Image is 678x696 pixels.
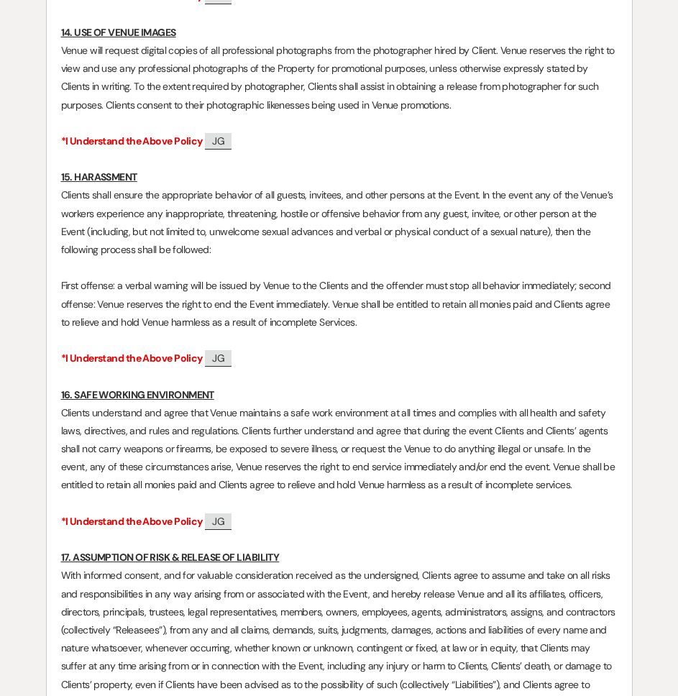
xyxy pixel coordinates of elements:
strong: *I Understand the Above Policy [61,134,203,147]
span: JG [205,513,232,530]
p: Clients understand and agree that Venue maintains a safe work environment at all times and compli... [61,404,618,495]
strong: *I Understand the Above Policy [61,352,203,365]
span: JG [205,350,232,367]
u: 14. USE OF VENUE IMAGES [61,26,176,39]
u: 15. HARASSMENT [61,170,137,183]
p: Venue will request digital copies of all professional photographs from the photographer hired by ... [61,42,618,114]
p: First offense: a verbal warning will be issued by Venue to the Clients and the offender must stop... [61,277,618,331]
strong: *I Understand the Above Policy [61,515,203,528]
u: 17. ASSUMPTION OF RISK & RELEASE OF LIABILITY [61,551,280,564]
span: JG [205,133,232,150]
p: Clients shall ensure the appropriate behavior of all guests, invitees, and other persons at the E... [61,186,618,259]
u: 16. SAFE WORKING ENVIRONMENT [61,388,214,401]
